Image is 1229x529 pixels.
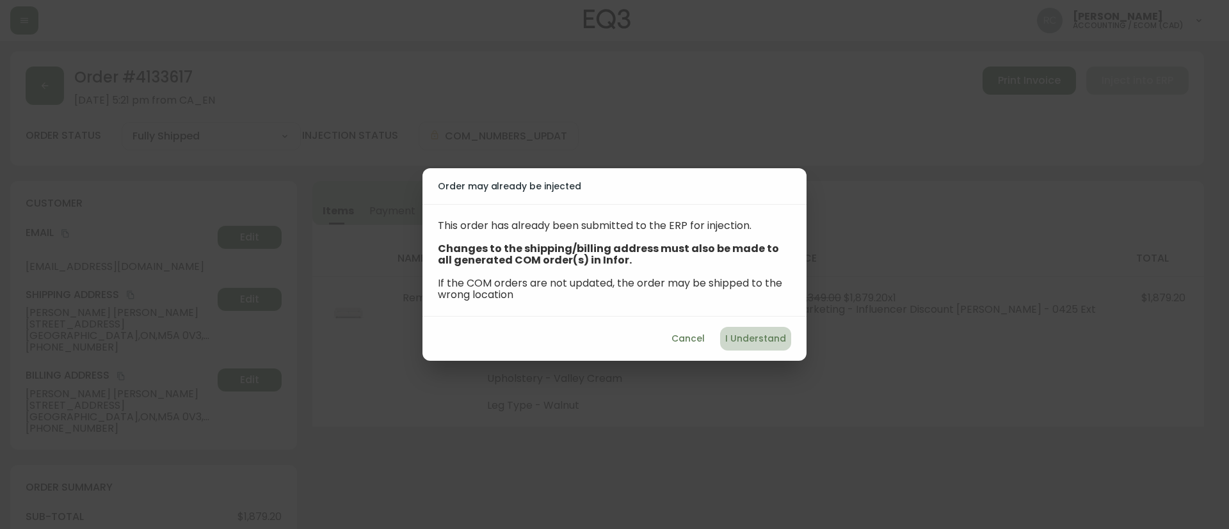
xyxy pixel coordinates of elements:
span: Cancel [671,331,705,347]
h2: Order may already be injected [438,178,791,194]
button: I Understand [720,327,791,351]
span: I Understand [725,331,786,347]
b: Changes to the shipping/billing address must also be made to all generated COM order(s) in Infor. [438,241,779,267]
p: This order has already been submitted to the ERP for injection. If the COM orders are not updated... [438,220,791,301]
button: Cancel [666,327,710,351]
